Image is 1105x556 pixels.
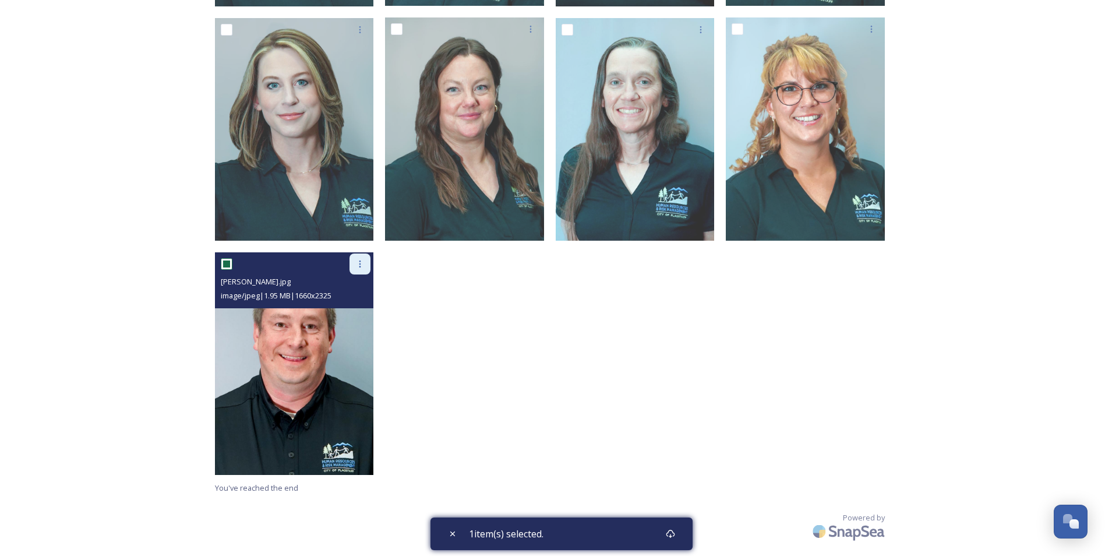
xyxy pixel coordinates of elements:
img: SnapSea Logo [809,518,891,545]
span: [PERSON_NAME].jpg [221,276,291,287]
span: image/jpeg | 1.95 MB | 1660 x 2325 [221,290,331,301]
img: Cindy_edit.jpg [556,18,715,241]
button: Open Chat [1054,505,1088,539]
img: Aaron_edit.jpg [215,252,374,475]
img: Emily_edit.jpg [385,17,544,240]
img: Courtney_edit.jpg [726,17,885,240]
span: 1 item(s) selected. [469,527,543,541]
img: Kim_edit.jpg [215,18,374,241]
span: You've reached the end [215,483,298,493]
span: Powered by [843,512,885,523]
